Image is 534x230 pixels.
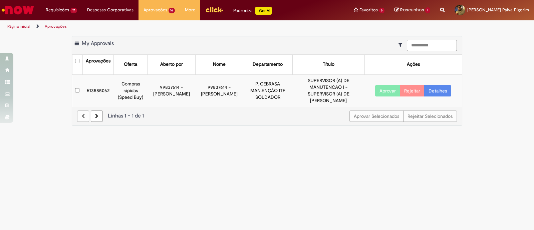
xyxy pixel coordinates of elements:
[400,7,424,13] span: Rascunhos
[70,8,77,13] span: 17
[1,3,35,17] img: ServiceNow
[292,74,364,106] td: SUPERVISOR (A) DE MANUTENCAO I - SUPERVISOR (A) DE [PERSON_NAME]
[144,7,167,13] span: Aprovações
[82,74,113,106] td: R13585062
[359,7,378,13] span: Favoritos
[375,85,400,96] button: Aprovar
[82,55,113,74] th: Aprovações
[253,61,283,68] div: Departamento
[255,7,272,15] p: +GenAi
[113,74,147,106] td: Compras rápidas (Speed Buy)
[379,8,385,13] span: 6
[213,61,226,68] div: Nome
[148,74,195,106] td: 99837614 - [PERSON_NAME]
[195,74,243,106] td: 99837614 - [PERSON_NAME]
[400,85,425,96] button: Rejeitar
[5,20,351,33] ul: Trilhas de página
[86,58,110,64] div: Aprovações
[82,40,114,47] span: My Approvals
[124,61,137,68] div: Oferta
[185,7,195,13] span: More
[398,42,406,47] i: Mostrar filtros para: Suas Solicitações
[169,8,175,13] span: 16
[77,112,457,120] div: Linhas 1 − 1 de 1
[233,7,272,15] div: Padroniza
[323,61,334,68] div: Título
[394,7,430,13] a: Rascunhos
[46,7,69,13] span: Requisições
[425,7,430,13] span: 1
[467,7,529,13] span: [PERSON_NAME] Paiva Pigorim
[87,7,133,13] span: Despesas Corporativas
[160,61,183,68] div: Aberto por
[45,24,67,29] a: Aprovações
[243,74,293,106] td: P. CEBRASA MAN.ENÇÃO ITF SOLDADOR
[7,24,30,29] a: Página inicial
[205,5,223,15] img: click_logo_yellow_360x200.png
[424,85,451,96] a: Detalhes
[407,61,420,68] div: Ações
